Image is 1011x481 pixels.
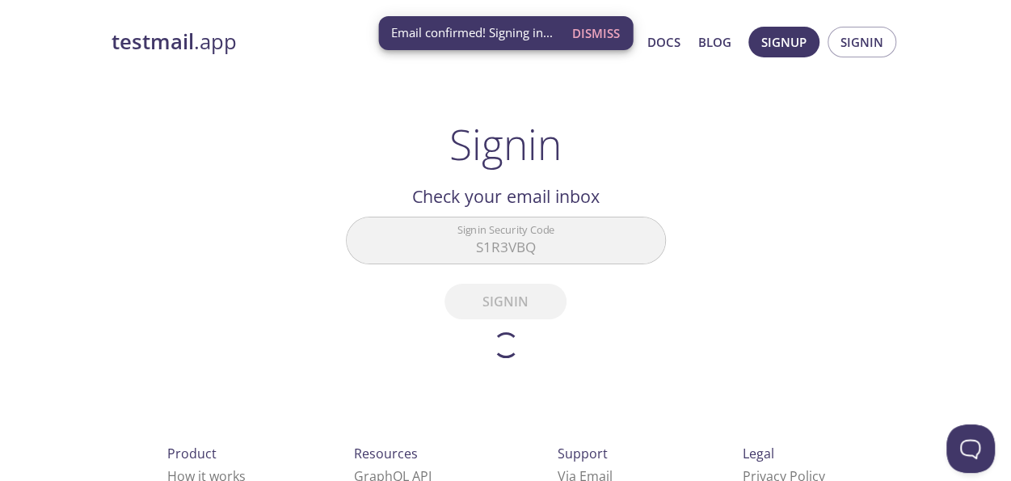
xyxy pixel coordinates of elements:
span: Signup [761,32,807,53]
span: Dismiss [572,23,620,44]
iframe: Help Scout Beacon - Open [946,424,995,473]
span: Product [167,445,217,462]
h2: Check your email inbox [346,183,666,210]
button: Dismiss [566,18,626,49]
span: Support [558,445,608,462]
button: Signin [828,27,896,57]
a: Docs [647,32,680,53]
a: Blog [698,32,731,53]
button: Signup [748,27,819,57]
span: Resources [354,445,418,462]
span: Signin [840,32,883,53]
a: testmail.app [112,28,491,56]
h1: Signin [449,120,562,168]
span: Email confirmed! Signing in... [391,24,553,41]
strong: testmail [112,27,194,56]
span: Legal [743,445,774,462]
